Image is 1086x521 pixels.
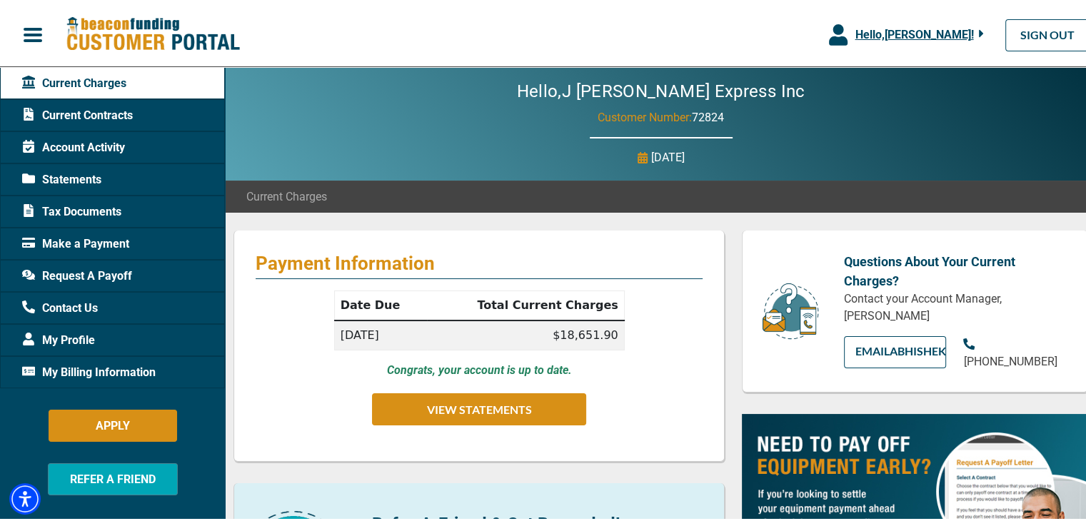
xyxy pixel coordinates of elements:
[22,297,98,314] span: Contact Us
[387,359,572,376] p: Congrats, your account is up to date.
[963,333,1066,368] a: [PHONE_NUMBER]
[651,146,685,163] p: [DATE]
[22,72,126,89] span: Current Charges
[334,288,427,318] th: Date Due
[256,249,703,272] p: Payment Information
[49,407,177,439] button: APPLY
[758,279,823,338] img: customer-service.png
[844,288,1066,322] p: Contact your Account Manager, [PERSON_NAME]
[22,233,129,250] span: Make a Payment
[427,288,625,318] th: Total Current Charges
[22,329,95,346] span: My Profile
[22,136,125,153] span: Account Activity
[844,333,947,365] a: EMAILAbhishek
[334,318,427,348] td: [DATE]
[372,390,586,423] button: VIEW STATEMENTS
[598,108,692,121] span: Customer Number:
[692,108,724,121] span: 72824
[855,25,973,39] span: Hello, [PERSON_NAME] !
[22,361,156,378] span: My Billing Information
[22,265,132,282] span: Request A Payoff
[844,249,1066,288] p: Questions About Your Current Charges?
[22,104,133,121] span: Current Contracts
[66,14,240,50] img: Beacon Funding Customer Portal Logo
[246,186,327,203] span: Current Charges
[48,460,178,492] button: REFER A FRIEND
[427,318,625,348] td: $18,651.90
[9,480,41,512] div: Accessibility Menu
[22,201,121,218] span: Tax Documents
[963,352,1057,365] span: [PHONE_NUMBER]
[22,168,101,186] span: Statements
[474,79,848,99] h2: Hello, J [PERSON_NAME] Express Inc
